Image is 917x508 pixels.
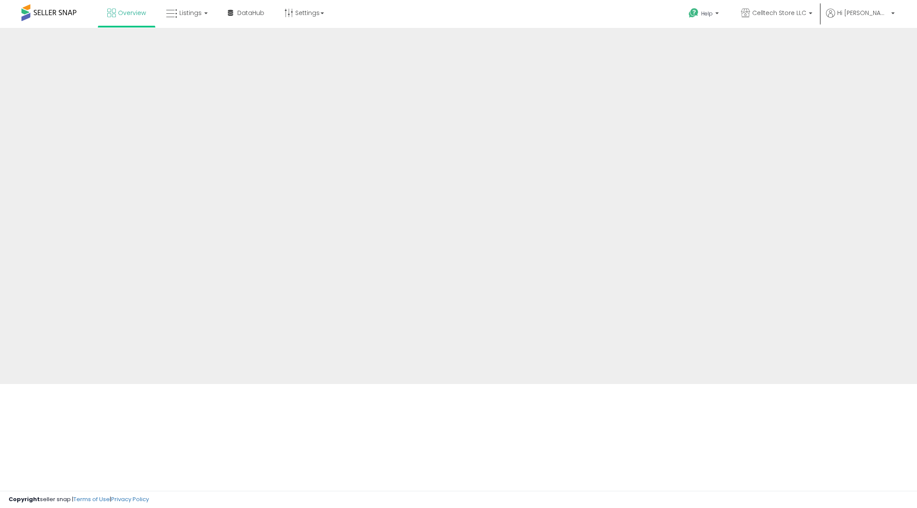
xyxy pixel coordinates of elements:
[688,8,699,18] i: Get Help
[837,9,889,17] span: Hi [PERSON_NAME]
[826,9,895,28] a: Hi [PERSON_NAME]
[179,9,202,17] span: Listings
[237,9,264,17] span: DataHub
[682,1,727,28] a: Help
[701,10,713,17] span: Help
[118,9,146,17] span: Overview
[752,9,806,17] span: Celltech Store LLC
